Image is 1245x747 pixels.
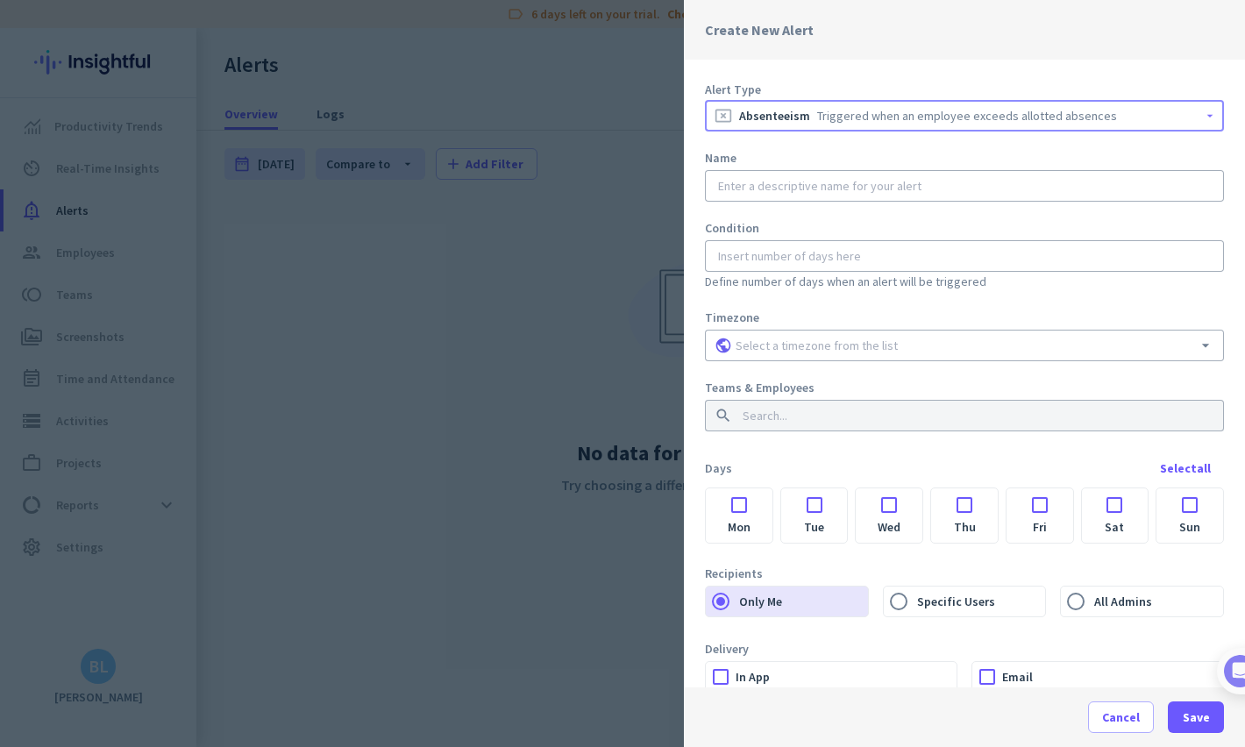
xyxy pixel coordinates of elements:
[715,337,732,354] i: public_black
[705,274,986,289] span: Define number of days when an alert will be triggered
[715,247,1214,265] input: Insert number of days here
[1183,708,1210,726] span: Save
[1007,512,1073,543] label: Fri
[1147,452,1224,484] button: Selectall
[931,512,998,543] label: Thu
[1160,462,1211,474] div: Select all
[781,512,848,543] label: Tue
[705,640,749,658] label: Delivery
[705,459,732,477] label: Days
[739,407,1179,424] input: Search...
[705,149,736,167] label: Name
[715,407,732,424] i: search
[705,81,1224,98] label: Alert Type
[706,512,772,543] label: Mon
[1082,512,1149,543] label: Sat
[856,512,922,543] label: Wed
[1002,662,1223,692] label: Email
[1102,708,1140,726] span: Cancel
[705,565,763,582] label: Recipients
[1088,701,1154,733] button: Cancel
[736,587,868,616] label: Only Me
[914,587,1046,616] label: Specific Users
[736,662,957,692] label: In App
[705,309,1224,326] label: Timezone
[1168,701,1224,733] button: Save
[1197,337,1214,354] i: arrow_drop_down
[715,177,1214,195] input: Enter a descriptive name for your alert
[1091,587,1223,616] label: All Admins
[705,19,814,40] p: Create New Alert
[1156,512,1223,543] label: Sun
[705,219,759,237] label: Condition
[732,337,1197,354] input: Select a timezone from the list
[705,379,815,396] label: Teams & Employees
